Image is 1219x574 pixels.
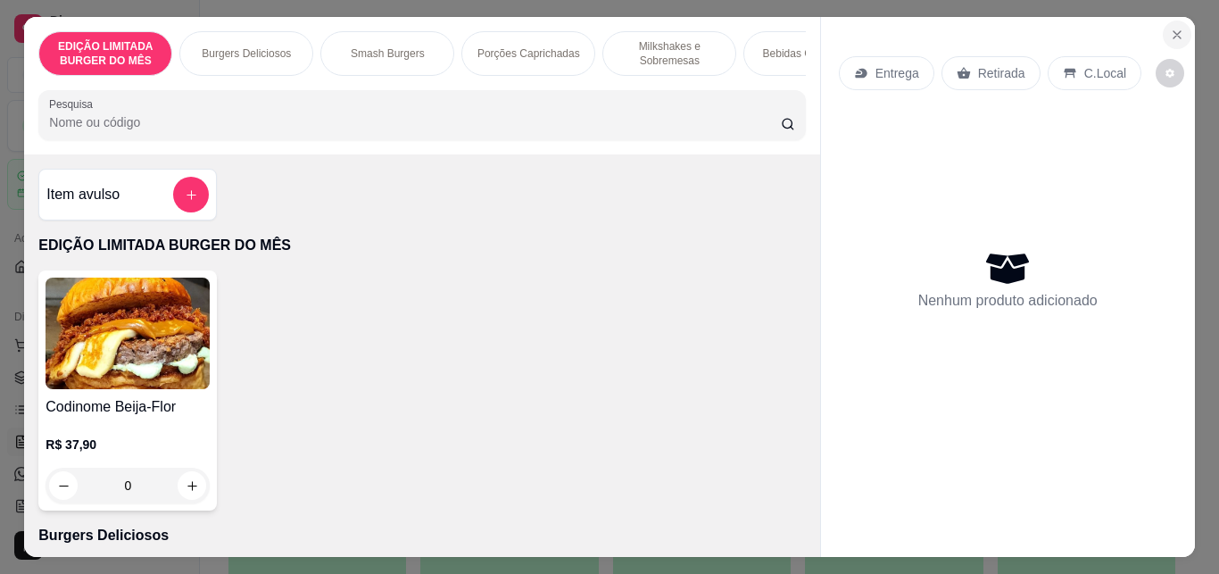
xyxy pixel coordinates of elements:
p: R$ 37,90 [46,436,210,453]
p: Smash Burgers [351,46,425,61]
p: EDIÇÃO LIMITADA BURGER DO MÊS [54,39,157,68]
label: Pesquisa [49,96,99,112]
p: C.Local [1084,64,1126,82]
p: Burgers Deliciosos [202,46,291,61]
button: decrease-product-quantity [1156,59,1184,87]
p: Retirada [978,64,1025,82]
p: EDIÇÃO LIMITADA BURGER DO MÊS [38,235,805,256]
p: Entrega [875,64,919,82]
p: Porções Caprichadas [477,46,580,61]
input: Pesquisa [49,113,781,131]
p: Burgers Deliciosos [38,525,805,546]
button: Close [1163,21,1191,49]
img: product-image [46,278,210,389]
h4: Item avulso [46,184,120,205]
button: add-separate-item [173,177,209,212]
p: Milkshakes e Sobremesas [618,39,721,68]
h4: Codinome Beija-Flor [46,396,210,418]
p: Bebidas Geladinhas [763,46,858,61]
p: Nenhum produto adicionado [918,290,1098,312]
